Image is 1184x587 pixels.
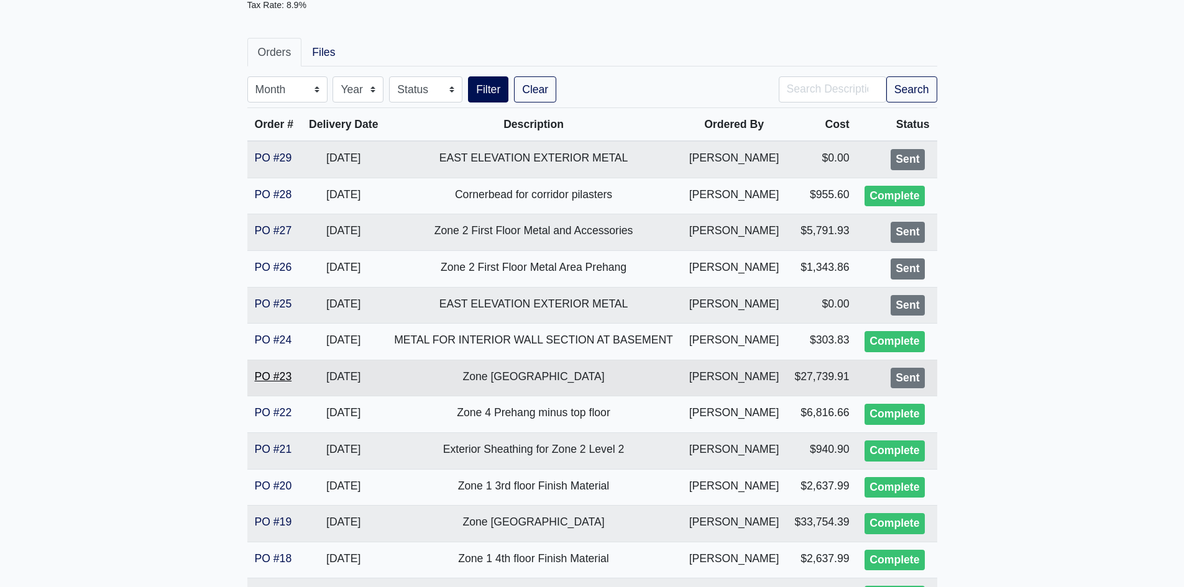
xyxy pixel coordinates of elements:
td: EAST ELEVATION EXTERIOR METAL [386,287,681,324]
th: Order # [247,108,301,142]
button: Filter [468,76,508,102]
td: [PERSON_NAME] [681,542,787,578]
td: Zone 1 3rd floor Finish Material [386,469,681,506]
td: Zone [GEOGRAPHIC_DATA] [386,506,681,542]
td: [PERSON_NAME] [681,250,787,287]
td: [PERSON_NAME] [681,324,787,360]
th: Cost [787,108,857,142]
td: [PERSON_NAME] [681,396,787,433]
td: [DATE] [301,469,386,506]
a: PO #23 [255,370,292,383]
th: Description [386,108,681,142]
a: PO #25 [255,298,292,310]
td: $940.90 [787,432,857,469]
td: [DATE] [301,360,386,396]
a: PO #18 [255,552,292,565]
th: Status [857,108,937,142]
td: $2,637.99 [787,469,857,506]
th: Ordered By [681,108,787,142]
td: $6,816.66 [787,396,857,433]
div: Sent [891,149,924,170]
td: Zone 1 4th floor Finish Material [386,542,681,578]
td: [PERSON_NAME] [681,214,787,251]
a: PO #22 [255,406,292,419]
td: [DATE] [301,542,386,578]
td: Zone 2 First Floor Metal Area Prehang [386,250,681,287]
td: Zone [GEOGRAPHIC_DATA] [386,360,681,396]
td: Zone 2 First Floor Metal and Accessories [386,214,681,251]
a: Clear [514,76,556,102]
div: Sent [891,222,924,243]
td: $0.00 [787,141,857,178]
a: PO #27 [255,224,292,237]
button: Search [886,76,937,102]
td: [DATE] [301,214,386,251]
td: $0.00 [787,287,857,324]
td: [PERSON_NAME] [681,506,787,542]
td: [DATE] [301,141,386,178]
td: $955.60 [787,178,857,214]
td: Cornerbead for corridor pilasters [386,178,681,214]
td: $1,343.86 [787,250,857,287]
td: [DATE] [301,324,386,360]
div: Sent [891,368,924,389]
div: Complete [865,440,924,462]
input: Search [779,76,886,102]
td: $33,754.39 [787,506,857,542]
td: EAST ELEVATION EXTERIOR METAL [386,141,681,178]
td: [DATE] [301,178,386,214]
td: [PERSON_NAME] [681,287,787,324]
a: PO #19 [255,516,292,528]
td: Exterior Sheathing for Zone 2 Level 2 [386,432,681,469]
td: [DATE] [301,432,386,469]
a: PO #21 [255,443,292,455]
div: Sent [891,258,924,280]
th: Delivery Date [301,108,386,142]
div: Complete [865,477,924,498]
td: [PERSON_NAME] [681,432,787,469]
td: [DATE] [301,250,386,287]
td: [DATE] [301,287,386,324]
td: Zone 4 Prehang minus top floor [386,396,681,433]
div: Complete [865,513,924,534]
a: PO #20 [255,480,292,492]
td: $5,791.93 [787,214,857,251]
div: Complete [865,404,924,425]
div: Complete [865,331,924,352]
a: PO #26 [255,261,292,273]
td: $2,637.99 [787,542,857,578]
td: [PERSON_NAME] [681,178,787,214]
a: Orders [247,38,302,66]
a: PO #28 [255,188,292,201]
td: $27,739.91 [787,360,857,396]
td: METAL FOR INTERIOR WALL SECTION AT BASEMENT [386,324,681,360]
div: Complete [865,186,924,207]
td: [DATE] [301,396,386,433]
div: Complete [865,550,924,571]
td: $303.83 [787,324,857,360]
a: PO #24 [255,334,292,346]
a: PO #29 [255,152,292,164]
td: [PERSON_NAME] [681,360,787,396]
div: Sent [891,295,924,316]
a: Files [301,38,346,66]
td: [PERSON_NAME] [681,469,787,506]
td: [DATE] [301,506,386,542]
td: [PERSON_NAME] [681,141,787,178]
